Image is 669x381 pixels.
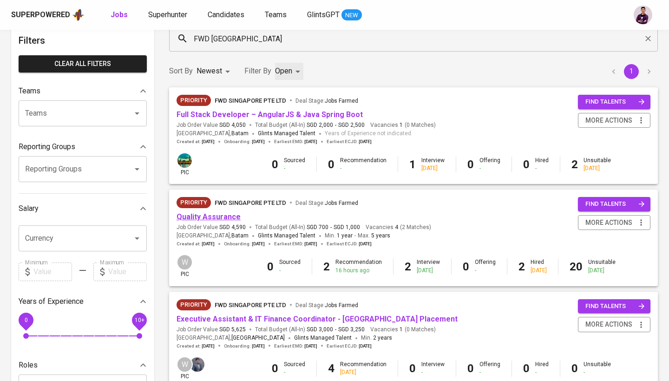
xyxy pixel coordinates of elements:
[215,199,286,206] span: FWD Singapore Pte Ltd
[335,121,336,129] span: -
[33,263,72,281] input: Value
[605,64,658,79] nav: pagination navigation
[72,8,85,22] img: app logo
[335,267,382,275] div: 16 hours ago
[272,362,278,375] b: 0
[421,157,445,172] div: Interview
[359,241,372,247] span: [DATE]
[325,200,358,206] span: Jobs Farmed
[338,121,365,129] span: SGD 2,500
[578,113,650,128] button: more actions
[417,258,440,274] div: Interview
[335,258,382,274] div: Recommendation
[421,164,445,172] div: [DATE]
[177,153,192,168] img: a5d44b89-0c59-4c54-99d0-a63b29d42bd3.jpg
[634,6,652,24] img: erwin@glints.com
[177,129,249,138] span: [GEOGRAPHIC_DATA] ,
[177,315,458,323] a: Executive Assistant & IT Finance Coordinator - [GEOGRAPHIC_DATA] Placement
[148,10,187,19] span: Superhunter
[307,223,328,231] span: SGD 700
[177,326,246,334] span: Job Order Value
[255,121,365,129] span: Total Budget (All-In)
[231,334,285,343] span: [GEOGRAPHIC_DATA]
[359,138,372,145] span: [DATE]
[177,212,241,221] a: Quality Assurance
[585,199,645,210] span: find talents
[224,138,265,145] span: Onboarding :
[585,115,632,126] span: more actions
[518,260,525,273] b: 2
[340,361,387,376] div: Recommendation
[177,356,193,373] div: W
[325,232,353,239] span: Min.
[578,95,650,109] button: find talents
[177,197,211,208] div: New Job received from Demand Team
[304,241,317,247] span: [DATE]
[467,158,474,171] b: 0
[479,368,500,376] div: -
[371,232,390,239] span: 5 years
[274,138,317,145] span: Earliest EMD :
[24,316,27,323] span: 0
[11,10,70,20] div: Superpowered
[177,356,193,381] div: pic
[177,254,193,270] div: W
[208,10,244,19] span: Candidates
[584,361,611,376] div: Unsuitable
[475,267,496,275] div: -
[578,299,650,314] button: find talents
[224,343,265,349] span: Onboarding :
[19,138,147,156] div: Reporting Groups
[284,164,305,172] div: -
[535,361,549,376] div: Hired
[578,215,650,230] button: more actions
[197,63,233,80] div: Newest
[394,223,398,231] span: 4
[624,64,639,79] button: page 1
[169,66,193,77] p: Sort By
[19,296,84,307] p: Years of Experience
[409,362,416,375] b: 0
[359,343,372,349] span: [DATE]
[265,9,289,21] a: Teams
[108,263,147,281] input: Value
[131,232,144,245] button: Open
[366,223,431,231] span: Vacancies ( 2 Matches )
[177,121,246,129] span: Job Order Value
[354,231,356,241] span: -
[26,58,139,70] span: Clear All filters
[338,326,365,334] span: SGD 3,250
[252,138,265,145] span: [DATE]
[330,223,332,231] span: -
[295,302,358,309] span: Deal Stage :
[177,300,211,309] span: Priority
[224,241,265,247] span: Onboarding :
[258,232,315,239] span: Glints Managed Talent
[255,326,365,334] span: Total Budget (All-In)
[295,98,358,104] span: Deal Stage :
[323,260,330,273] b: 2
[295,200,358,206] span: Deal Stage :
[327,343,372,349] span: Earliest ECJD :
[275,63,303,80] div: Open
[585,319,632,330] span: more actions
[274,343,317,349] span: Earliest EMD :
[328,362,334,375] b: 4
[177,223,246,231] span: Job Order Value
[252,343,265,349] span: [DATE]
[571,362,578,375] b: 0
[258,130,315,137] span: Glints Managed Talent
[370,326,436,334] span: Vacancies ( 0 Matches )
[202,138,215,145] span: [DATE]
[334,223,360,231] span: SGD 1,000
[571,158,578,171] b: 2
[274,241,317,247] span: Earliest EMD :
[111,9,130,21] a: Jobs
[279,258,301,274] div: Sourced
[479,361,500,376] div: Offering
[272,158,278,171] b: 0
[307,326,333,334] span: SGD 3,000
[219,223,246,231] span: SGD 4,590
[294,335,352,341] span: Glints Managed Talent
[284,157,305,172] div: Sourced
